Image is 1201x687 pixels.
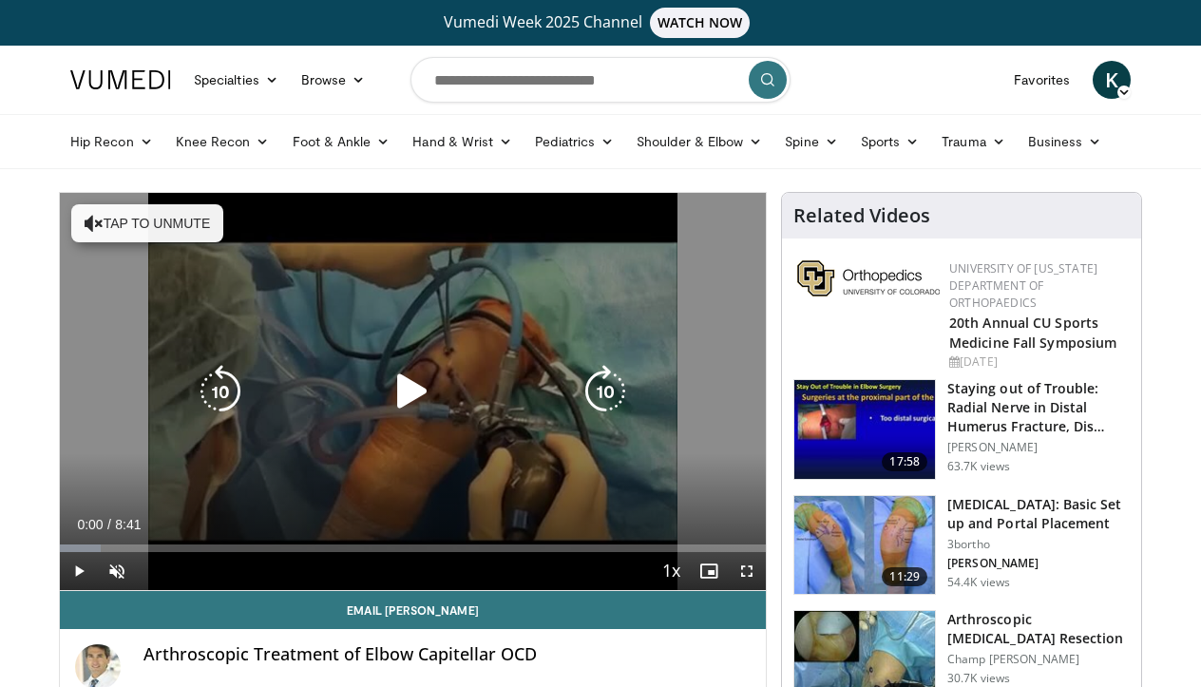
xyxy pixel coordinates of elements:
span: 8:41 [115,517,141,532]
a: Knee Recon [164,123,281,161]
h3: Staying out of Trouble: Radial Nerve in Distal Humerus Fracture, Dis… [947,379,1130,436]
a: Hip Recon [59,123,164,161]
a: Shoulder & Elbow [625,123,773,161]
a: Vumedi Week 2025 ChannelWATCH NOW [73,8,1128,38]
a: Pediatrics [524,123,625,161]
span: WATCH NOW [650,8,751,38]
h3: Arthroscopic [MEDICAL_DATA] Resection [947,610,1130,648]
button: Fullscreen [728,552,766,590]
button: Tap to unmute [71,204,223,242]
h3: [MEDICAL_DATA]: Basic Set up and Portal Placement [947,495,1130,533]
a: Business [1017,123,1114,161]
a: University of [US_STATE] Department of Orthopaedics [949,260,1097,311]
button: Play [60,552,98,590]
p: Champ [PERSON_NAME] [947,652,1130,667]
p: [PERSON_NAME] [947,440,1130,455]
p: [PERSON_NAME] [947,556,1130,571]
div: [DATE] [949,353,1126,371]
input: Search topics, interventions [410,57,791,103]
a: 17:58 Staying out of Trouble: Radial Nerve in Distal Humerus Fracture, Dis… [PERSON_NAME] 63.7K v... [793,379,1130,480]
a: Email [PERSON_NAME] [60,591,766,629]
p: 63.7K views [947,459,1010,474]
a: 11:29 [MEDICAL_DATA]: Basic Set up and Portal Placement 3bortho [PERSON_NAME] 54.4K views [793,495,1130,596]
p: 54.4K views [947,575,1010,590]
a: Browse [290,61,377,99]
span: 0:00 [77,517,103,532]
a: Sports [849,123,931,161]
button: Enable picture-in-picture mode [690,552,728,590]
a: Hand & Wrist [401,123,524,161]
a: Foot & Ankle [281,123,402,161]
p: 3bortho [947,537,1130,552]
button: Playback Rate [652,552,690,590]
video-js: Video Player [60,193,766,591]
a: Favorites [1002,61,1081,99]
a: Specialties [182,61,290,99]
img: 355603a8-37da-49b6-856f-e00d7e9307d3.png.150x105_q85_autocrop_double_scale_upscale_version-0.2.png [797,260,940,296]
span: 11:29 [882,567,927,586]
img: abboud_3.png.150x105_q85_crop-smart_upscale.jpg [794,496,935,595]
div: Progress Bar [60,544,766,552]
h4: Related Videos [793,204,930,227]
a: K [1093,61,1131,99]
span: 17:58 [882,452,927,471]
span: / [107,517,111,532]
img: Q2xRg7exoPLTwO8X4xMDoxOjB1O8AjAz_1.150x105_q85_crop-smart_upscale.jpg [794,380,935,479]
a: Spine [773,123,848,161]
button: Unmute [98,552,136,590]
h4: Arthroscopic Treatment of Elbow Capitellar OCD [143,644,751,665]
img: VuMedi Logo [70,70,171,89]
a: Trauma [930,123,1017,161]
a: 20th Annual CU Sports Medicine Fall Symposium [949,314,1116,352]
p: 30.7K views [947,671,1010,686]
